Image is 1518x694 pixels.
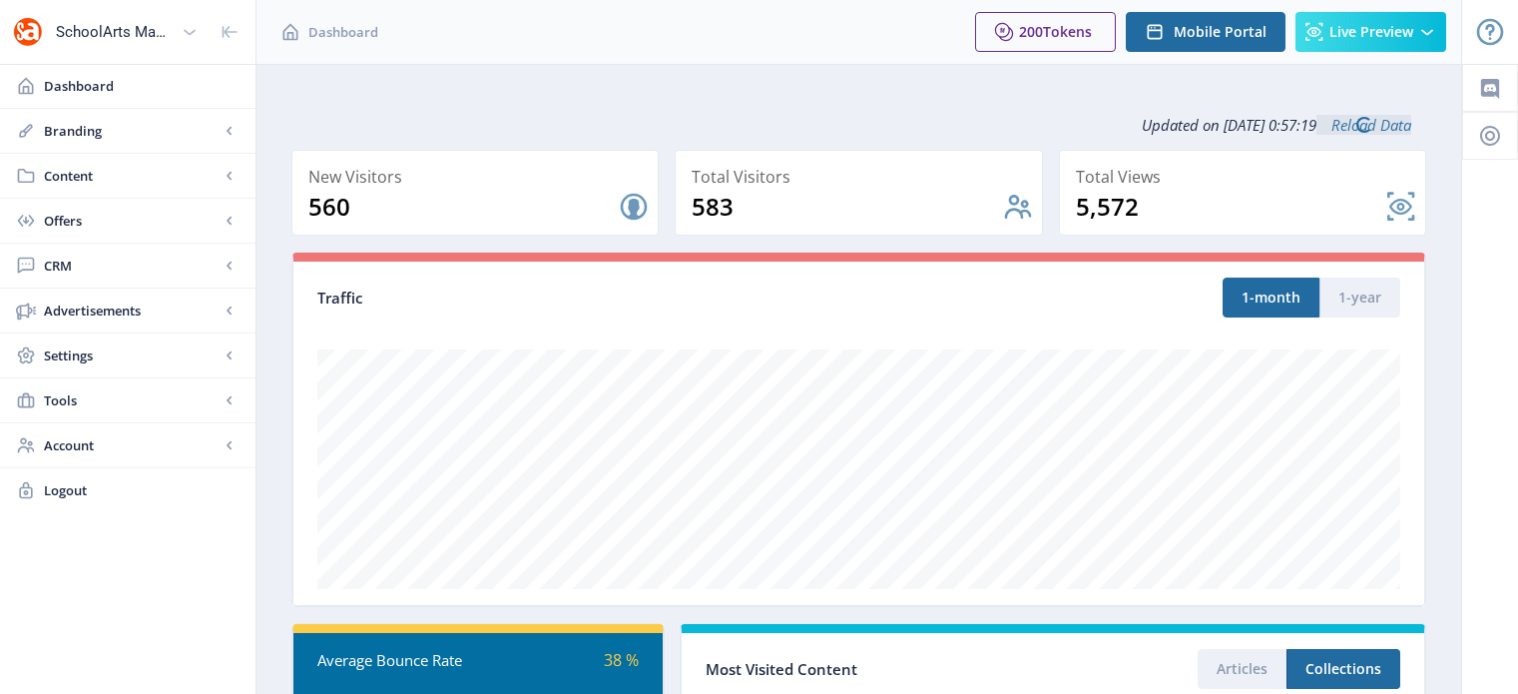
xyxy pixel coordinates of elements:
span: CRM [44,256,220,276]
span: Advertisements [44,301,220,321]
span: Content [44,166,220,186]
button: 200Tokens [975,12,1116,52]
span: Dashboard [44,76,240,96]
span: Tokens [1043,22,1092,41]
a: Reload Data [1316,115,1411,135]
span: 38 % [604,649,639,671]
span: Mobile Portal [1174,24,1266,40]
div: 560 [308,191,618,223]
img: properties.app_icon.png [12,16,44,48]
button: 1-month [1223,278,1319,318]
button: Articles [1198,649,1286,689]
span: Offers [44,211,220,231]
div: SchoolArts Magazine [56,10,174,54]
div: New Visitors [308,163,650,191]
div: Most Visited Content [706,654,1053,685]
span: Tools [44,390,220,410]
div: Traffic [317,287,859,310]
button: Collections [1286,649,1400,689]
span: Live Preview [1329,24,1413,40]
div: Total Views [1076,163,1417,191]
div: Total Visitors [692,163,1033,191]
span: Branding [44,121,220,141]
div: 5,572 [1076,191,1385,223]
div: Average Bounce Rate [317,649,478,672]
button: Mobile Portal [1126,12,1285,52]
div: 583 [692,191,1001,223]
span: Settings [44,346,220,365]
div: Updated on [DATE] 0:57:19 [291,100,1426,150]
span: Dashboard [308,22,378,42]
button: 1-year [1319,278,1400,318]
button: Live Preview [1295,12,1446,52]
span: Logout [44,480,240,500]
span: Account [44,435,220,455]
